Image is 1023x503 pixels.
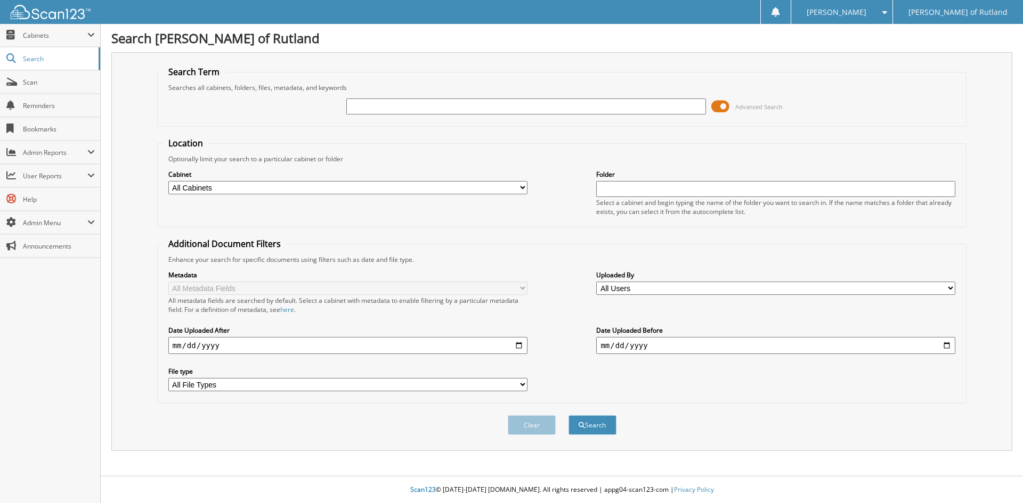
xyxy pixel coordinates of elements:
[23,242,95,251] span: Announcements
[23,31,87,40] span: Cabinets
[168,270,527,279] label: Metadata
[596,337,955,354] input: end
[111,29,1012,47] h1: Search [PERSON_NAME] of Rutland
[163,154,961,163] div: Optionally limit your search to a particular cabinet or folder
[168,367,527,376] label: File type
[23,171,87,180] span: User Reports
[23,101,95,110] span: Reminders
[410,485,436,494] span: Scan123
[168,326,527,335] label: Date Uploaded After
[101,477,1023,503] div: © [DATE]-[DATE] [DOMAIN_NAME]. All rights reserved | appg04-scan123-com |
[23,54,93,63] span: Search
[807,9,866,15] span: [PERSON_NAME]
[23,125,95,134] span: Bookmarks
[908,9,1008,15] span: [PERSON_NAME] of Rutland
[168,337,527,354] input: start
[163,238,286,250] legend: Additional Document Filters
[596,270,955,279] label: Uploaded By
[23,218,87,227] span: Admin Menu
[163,66,225,78] legend: Search Term
[23,148,87,157] span: Admin Reports
[163,83,961,92] div: Searches all cabinets, folders, files, metadata, and keywords
[11,5,91,19] img: scan123-logo-white.svg
[280,305,294,314] a: here
[596,170,955,179] label: Folder
[168,170,527,179] label: Cabinet
[596,198,955,216] div: Select a cabinet and begin typing the name of the folder you want to search in. If the name match...
[23,195,95,204] span: Help
[508,415,556,435] button: Clear
[168,296,527,314] div: All metadata fields are searched by default. Select a cabinet with metadata to enable filtering b...
[735,103,783,111] span: Advanced Search
[674,485,714,494] a: Privacy Policy
[23,78,95,87] span: Scan
[569,415,616,435] button: Search
[163,137,208,149] legend: Location
[163,255,961,264] div: Enhance your search for specific documents using filters such as date and file type.
[596,326,955,335] label: Date Uploaded Before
